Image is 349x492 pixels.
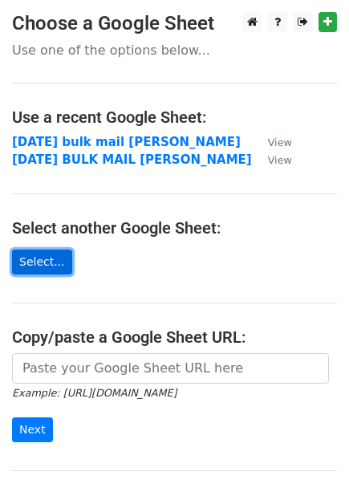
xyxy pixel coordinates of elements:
[268,154,292,166] small: View
[12,152,252,167] a: [DATE] BULK MAIL [PERSON_NAME]
[12,42,337,59] p: Use one of the options below...
[12,12,337,35] h3: Choose a Google Sheet
[12,417,53,442] input: Next
[269,415,349,492] iframe: Chat Widget
[252,135,292,149] a: View
[12,218,337,238] h4: Select another Google Sheet:
[12,353,329,384] input: Paste your Google Sheet URL here
[12,108,337,127] h4: Use a recent Google Sheet:
[12,387,177,399] small: Example: [URL][DOMAIN_NAME]
[12,250,72,274] a: Select...
[12,135,241,149] a: [DATE] bulk mail [PERSON_NAME]
[12,327,337,347] h4: Copy/paste a Google Sheet URL:
[252,152,292,167] a: View
[268,136,292,148] small: View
